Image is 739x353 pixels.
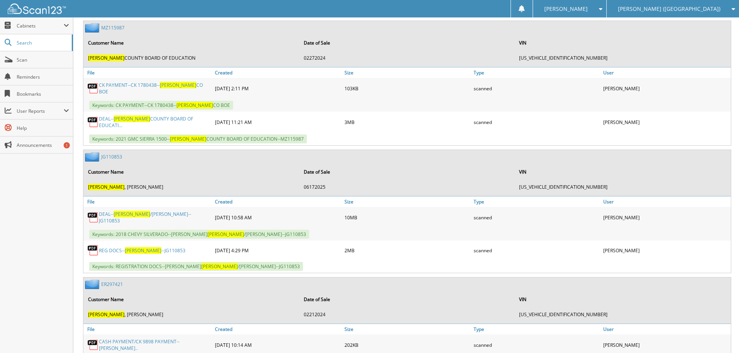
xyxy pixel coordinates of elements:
[300,181,515,193] td: 06172025
[618,7,720,11] span: [PERSON_NAME] ([GEOGRAPHIC_DATA])
[83,324,213,334] a: File
[300,164,515,180] th: Date of Sale
[101,281,123,288] a: ER297421
[515,308,730,321] td: [US_VEHICLE_IDENTIFICATION_NUMBER]
[213,114,343,131] div: [DATE] 11:21 AM
[343,196,472,207] a: Size
[515,181,730,193] td: [US_VEHICLE_IDENTIFICATION_NUMBER]
[601,80,731,97] div: [PERSON_NAME]
[213,80,343,97] div: [DATE] 2:11 PM
[300,52,515,64] td: 02272024
[83,67,213,78] a: File
[99,211,211,224] a: DEAL--[PERSON_NAME]/[PERSON_NAME]--JG110853
[515,291,730,307] th: VIN
[343,114,472,131] div: 3MB
[601,209,731,226] div: [PERSON_NAME]
[201,263,238,270] span: [PERSON_NAME]
[343,209,472,226] div: 10MB
[83,196,213,207] a: File
[84,291,299,307] th: Customer Name
[472,196,601,207] a: Type
[213,324,343,334] a: Created
[125,247,161,254] span: [PERSON_NAME]
[89,230,309,239] span: Keywords: 2018 CHEVY SILVERADO--[PERSON_NAME] /[PERSON_NAME]--JG110853
[84,52,299,64] td: COUNTY BOARD OF EDUCATION
[114,115,150,122] span: [PERSON_NAME]
[472,114,601,131] div: scanned
[472,67,601,78] a: Type
[472,80,601,97] div: scanned
[89,101,233,110] span: Keywords: CK PAYMENT--CK 1780438-- CO BOE
[17,108,64,114] span: User Reports
[160,82,196,88] span: [PERSON_NAME]
[601,243,731,258] div: [PERSON_NAME]
[213,67,343,78] a: Created
[101,153,122,160] a: JG110853
[343,243,472,258] div: 2MB
[101,24,125,31] a: MZ115987
[601,324,731,334] a: User
[515,35,730,51] th: VIN
[472,324,601,334] a: Type
[84,308,299,321] td: , [PERSON_NAME]
[544,7,588,11] span: [PERSON_NAME]
[99,82,211,95] a: CK PAYMENT--CK 1780438--[PERSON_NAME]CO BOE
[85,23,101,33] img: folder2.png
[99,247,185,254] a: REG DOCS--[PERSON_NAME]--JG110853
[17,40,68,46] span: Search
[213,243,343,258] div: [DATE] 4:29 PM
[87,83,99,94] img: PDF.png
[17,125,69,131] span: Help
[88,184,125,190] span: [PERSON_NAME]
[17,22,64,29] span: Cabinets
[300,308,515,321] td: 02212024
[213,196,343,207] a: Created
[17,57,69,63] span: Scan
[177,102,213,108] span: [PERSON_NAME]
[89,134,307,143] span: Keywords: 2021 GMC SIERRA 1500-- COUNTY BOARD OF EDUCATION--MZ115987
[87,339,99,351] img: PDF.png
[88,311,125,318] span: [PERSON_NAME]
[89,262,303,271] span: Keywords: REGISTRATION DOCS--[PERSON_NAME] /[PERSON_NAME]--JG110853
[17,142,69,148] span: Announcements
[85,152,101,162] img: folder2.png
[87,212,99,223] img: PDF.png
[88,55,125,61] span: [PERSON_NAME]
[515,52,730,64] td: [US_VEHICLE_IDENTIFICATION_NUMBER]
[515,164,730,180] th: VIN
[99,338,211,351] a: CASH PAYMENT/CK 9898 PAYMENT--[PERSON_NAME]..
[472,209,601,226] div: scanned
[208,231,244,238] span: [PERSON_NAME]
[99,115,211,129] a: DEAL--[PERSON_NAME]COUNTY BOARD OF EDUCATI...
[300,291,515,307] th: Date of Sale
[17,91,69,97] span: Bookmarks
[472,243,601,258] div: scanned
[343,80,472,97] div: 103KB
[84,164,299,180] th: Customer Name
[17,74,69,80] span: Reminders
[170,136,206,142] span: [PERSON_NAME]
[300,35,515,51] th: Date of Sale
[84,35,299,51] th: Customer Name
[213,209,343,226] div: [DATE] 10:58 AM
[64,142,70,148] div: 1
[87,116,99,128] img: PDF.png
[114,211,150,217] span: [PERSON_NAME]
[601,196,731,207] a: User
[343,67,472,78] a: Size
[8,3,66,14] img: scan123-logo-white.svg
[601,67,731,78] a: User
[601,114,731,131] div: [PERSON_NAME]
[85,279,101,289] img: folder2.png
[87,245,99,256] img: PDF.png
[343,324,472,334] a: Size
[84,181,299,193] td: , [PERSON_NAME]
